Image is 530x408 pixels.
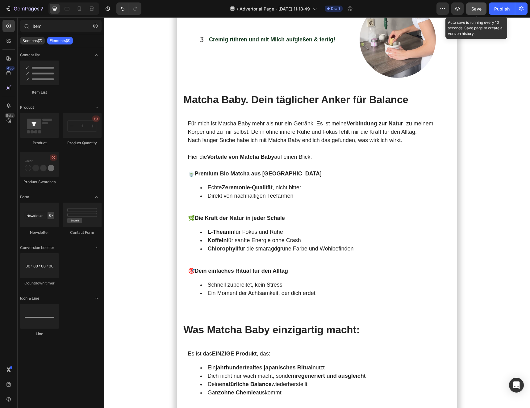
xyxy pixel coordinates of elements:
div: Contact Form [63,230,102,235]
strong: Chlorophyll [104,228,135,234]
p: 7 [40,5,43,12]
li: Deine wiederherstellt [96,363,342,371]
h2: Matcha Baby. Dein täglicher Anker für Balance [79,75,347,90]
strong: Die Kraft der Natur in jeder Schale [91,198,181,204]
li: für die smaragdgrüne Farbe und Wohlbefinden [96,227,342,236]
div: Product [20,140,59,146]
span: Content list [20,52,40,58]
strong: Verbindung zur Natur [243,103,299,109]
div: Product Quantity [63,140,102,146]
strong: Dein einfaches Ritual für den Alltag [91,250,184,257]
li: Ganz auskommt [96,371,342,380]
button: 7 [2,2,46,15]
span: Conversion booster [20,245,54,250]
li: Ein Moment der Achtsamkeit, der dich erdet [96,272,342,280]
span: Advertorial Page - [DATE] 11:18:49 [240,6,310,12]
p: 🎯 [84,250,342,258]
li: für Fokus und Ruhe [96,211,342,219]
p: Nach langer Suche habe ich mit Matcha Baby endlich das gefunden, was wirklich wirkt. [84,119,342,127]
div: Open Intercom Messenger [509,378,524,393]
p: Für mich ist Matcha Baby mehr als nur ein Getränk. Es ist meine , zu meinem Körper und zu mir sel... [84,102,342,119]
span: Toggle open [92,293,102,303]
span: Toggle open [92,243,102,253]
strong: natürliche Balance [118,364,168,370]
strong: Vorteile von Matcha Baby [103,137,170,143]
li: Echte , nicht bitter [96,166,342,175]
div: Newsletter [20,230,59,235]
div: Publish [494,6,510,12]
div: Undo/Redo [116,2,141,15]
p: 🌿 [84,197,342,205]
span: Icon & Line [20,296,39,301]
strong: Cremig rühren und mit Milch aufgießen & fertig! [105,19,231,25]
div: Beta [5,113,15,118]
strong: EINZIGE Produkt [108,333,153,339]
button: Save [466,2,486,15]
p: Sections(7) [23,38,42,43]
div: Line [20,331,59,337]
li: für sanfte Energie ohne Crash [96,219,342,227]
p: 🍵 [84,152,342,161]
p: Elements(8) [50,38,70,43]
span: Save [471,6,482,11]
li: Dich nicht nur wach macht, sondern [96,355,342,363]
li: Ein nutzt [96,346,342,355]
h2: Was Matcha Baby einzigartig macht: [79,305,347,320]
iframe: Design area [104,17,530,408]
strong: regeneriert und ausgleicht [192,355,262,362]
p: Hier die auf einen Blick: [84,136,342,144]
span: / [237,6,238,12]
p: Es ist das , das: [84,332,342,341]
button: Publish [489,2,515,15]
span: Toggle open [92,103,102,112]
div: Product Swatches [20,179,59,185]
li: Direkt von nachhaltigen Teefarmen [96,175,342,183]
div: Countdown timer [20,280,59,286]
input: Search Sections & Elements [20,20,102,32]
li: Schnell zubereitet, kein Stress [96,263,342,272]
div: 450 [6,66,15,71]
strong: ohne Chemie [117,372,152,378]
span: Draft [331,6,340,11]
strong: L‑Theanin [104,212,130,218]
div: Item List [20,90,59,95]
strong: Premium Bio Matcha aus [GEOGRAPHIC_DATA] [91,153,218,159]
strong: Zeremonie‑Qualität [118,167,169,173]
span: Toggle open [92,50,102,60]
strong: jahrhundertealtes japanisches Ritual [112,347,209,353]
span: Form [20,194,29,200]
span: Product [20,105,34,110]
strong: Koffein [104,220,123,226]
span: Toggle open [92,192,102,202]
